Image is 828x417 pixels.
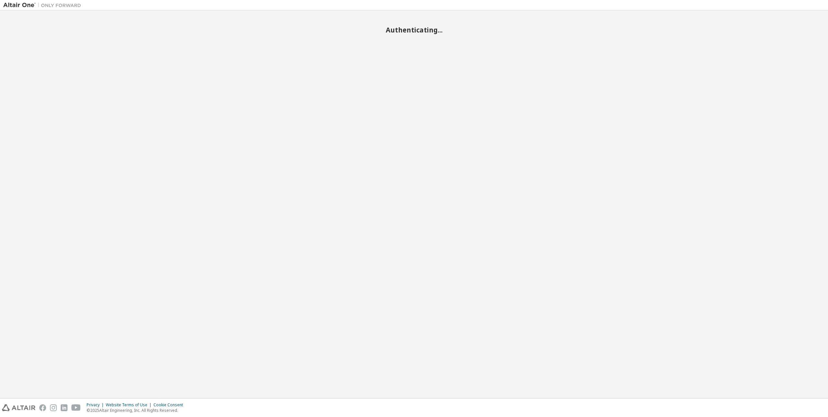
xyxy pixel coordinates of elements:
img: facebook.svg [39,404,46,411]
img: instagram.svg [50,404,57,411]
img: altair_logo.svg [2,404,35,411]
div: Privacy [87,402,106,408]
p: © 2025 Altair Engineering, Inc. All Rights Reserved. [87,408,187,413]
img: youtube.svg [71,404,81,411]
h2: Authenticating... [3,26,825,34]
div: Website Terms of Use [106,402,153,408]
div: Cookie Consent [153,402,187,408]
img: linkedin.svg [61,404,67,411]
img: Altair One [3,2,84,8]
